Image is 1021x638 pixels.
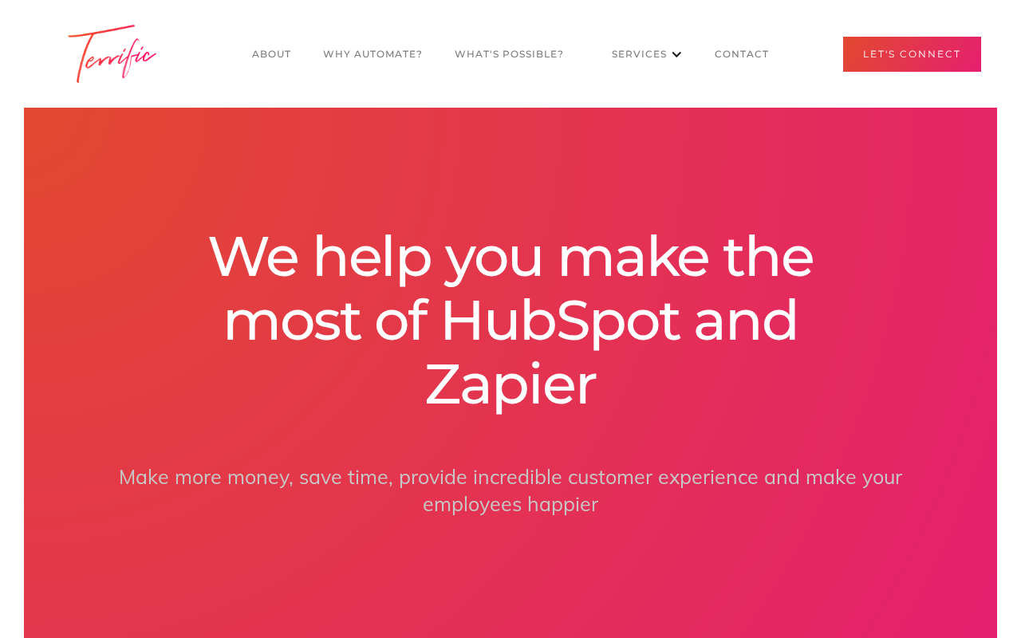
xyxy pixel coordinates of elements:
a: About [236,39,307,69]
div: Make more money, save time, provide incredible customer experience and make your employees happier [101,463,920,518]
a: What's POssible? [439,39,580,69]
div: We help you make the most of HubSpot and Zapier [142,224,878,415]
a: Why Automate? [307,39,439,69]
div: Let's Connect [863,46,961,62]
a: Services [596,39,667,69]
img: Terrific Logo [40,24,183,84]
a: Let's Connect [843,37,981,72]
a: home [40,24,183,84]
div: Services [580,23,699,85]
a: CONTACT [699,39,785,69]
